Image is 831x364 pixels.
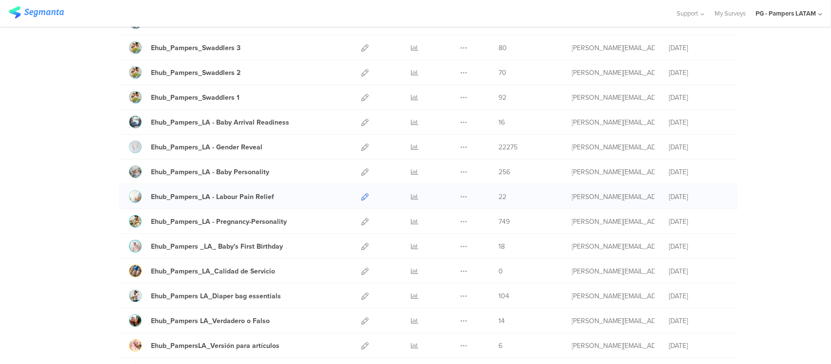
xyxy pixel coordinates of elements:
div: perez.ep@pg.com [572,68,655,78]
div: [DATE] [669,92,728,103]
a: Ehub_PampersLA_Versión para artículos [129,339,280,352]
div: Ehub_Pampers_LA - Baby Arrival Readiness [151,117,290,127]
div: [DATE] [669,316,728,326]
div: Ehub_Pampers_Swaddlers 1 [151,92,240,103]
span: 14 [499,316,505,326]
a: Ehub_Pampers_LA - Labour Pain Relief [129,190,275,203]
span: 92 [499,92,507,103]
div: perez.ep@pg.com [572,92,655,103]
div: [DATE] [669,192,728,202]
span: 22275 [499,142,518,152]
span: 256 [499,167,511,177]
div: Ehub_Pampers_LA - Labour Pain Relief [151,192,275,202]
div: [DATE] [669,341,728,351]
span: 104 [499,291,510,301]
a: Ehub_Pampers_LA - Baby Arrival Readiness [129,116,290,128]
div: [DATE] [669,217,728,227]
span: 22 [499,192,507,202]
span: Support [677,9,699,18]
div: perez.ep@pg.com [572,167,655,177]
div: Ehub_Pampers LA_Diaper bag essentials [151,291,281,301]
a: Ehub_Pampers_LA_Calidad de Servicio [129,265,276,277]
span: 16 [499,117,505,127]
span: 70 [499,68,507,78]
div: [DATE] [669,142,728,152]
div: perez.ep@pg.com [572,142,655,152]
div: Ehub_Pampers_LA_Calidad de Servicio [151,266,276,276]
a: Ehub_Pampers _LA_ Baby's First Birthday [129,240,283,253]
div: Ehub_Pampers _LA_ Baby's First Birthday [151,241,283,252]
div: perez.ep@pg.com [572,241,655,252]
div: Ehub_Pampers_LA - Gender Reveal [151,142,263,152]
a: Ehub_Pampers_Swaddlers 2 [129,66,241,79]
a: Ehub_Pampers_LA - Gender Reveal [129,141,263,153]
div: perez.ep@pg.com [572,291,655,301]
a: Ehub_Pampers_LA - Pregnancy-Personality [129,215,287,228]
div: perez.ep@pg.com [572,266,655,276]
div: perez.ep@pg.com [572,217,655,227]
div: perez.ep@pg.com [572,43,655,53]
div: perez.ep@pg.com [572,316,655,326]
div: [DATE] [669,266,728,276]
div: [DATE] [669,291,728,301]
div: Ehub_Pampers_LA - Pregnancy-Personality [151,217,287,227]
a: Ehub_Pampers_Swaddlers 1 [129,91,240,104]
div: perez.ep@pg.com [572,117,655,127]
img: segmanta logo [9,6,64,18]
div: Ehub_Pampers LA_Verdadero o Falso [151,316,270,326]
a: Ehub_Pampers_LA - Baby Personality [129,165,270,178]
div: Ehub_Pampers_Swaddlers 2 [151,68,241,78]
span: 6 [499,341,503,351]
div: [DATE] [669,43,728,53]
a: Ehub_Pampers LA_Verdadero o Falso [129,314,270,327]
div: [DATE] [669,117,728,127]
span: 749 [499,217,510,227]
div: perez.ep@pg.com [572,341,655,351]
div: [DATE] [669,167,728,177]
div: perez.ep@pg.com [572,192,655,202]
a: Ehub_Pampers_Swaddlers 3 [129,41,241,54]
div: PG - Pampers LATAM [756,9,816,18]
div: [DATE] [669,241,728,252]
span: 0 [499,266,503,276]
div: Ehub_Pampers_LA - Baby Personality [151,167,270,177]
span: 18 [499,241,505,252]
div: Ehub_PampersLA_Versión para artículos [151,341,280,351]
div: [DATE] [669,68,728,78]
a: Ehub_Pampers LA_Diaper bag essentials [129,290,281,302]
span: 80 [499,43,507,53]
div: Ehub_Pampers_Swaddlers 3 [151,43,241,53]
